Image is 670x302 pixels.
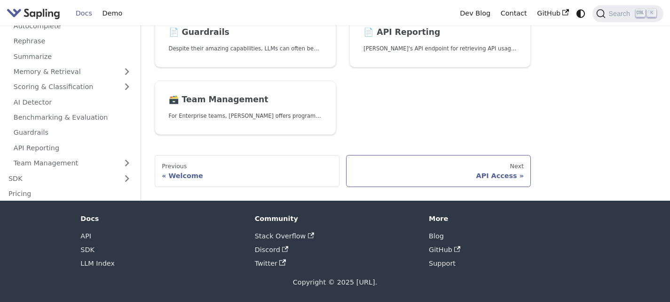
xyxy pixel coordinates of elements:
[169,95,322,105] h2: Team Management
[80,277,589,288] div: Copyright © 2025 [URL].
[592,5,663,22] button: Search (Ctrl+K)
[3,187,136,201] a: Pricing
[8,49,136,63] a: Summarize
[574,7,588,20] button: Switch between dark and light mode (currently system mode)
[80,232,91,240] a: API
[8,80,136,94] a: Scoring & Classification
[169,112,322,121] p: For Enterprise teams, Sapling offers programmatic team provisioning and management.
[255,232,314,240] a: Stack Overflow
[255,214,416,223] div: Community
[354,171,524,180] div: API Access
[8,19,136,33] a: Autocomplete
[155,13,336,67] a: 📄️ GuardrailsDespite their amazing capabilities, LLMs can often behave in undesired
[155,155,339,187] a: PreviousWelcome
[429,232,444,240] a: Blog
[80,214,241,223] div: Docs
[155,81,336,135] a: 🗃️ Team ManagementFor Enterprise teams, [PERSON_NAME] offers programmatic team provisioning and m...
[255,260,286,267] a: Twitter
[429,214,590,223] div: More
[606,10,636,17] span: Search
[8,111,136,124] a: Benchmarking & Evaluation
[162,171,332,180] div: Welcome
[255,246,289,253] a: Discord
[155,155,531,187] nav: Docs pages
[363,27,517,38] h2: API Reporting
[429,260,456,267] a: Support
[532,6,574,21] a: GitHub
[169,44,322,53] p: Despite their amazing capabilities, LLMs can often behave in undesired
[7,7,63,20] a: Sapling.ai
[8,126,136,139] a: Guardrails
[97,6,127,21] a: Demo
[8,34,136,48] a: Rephrase
[169,27,322,38] h2: Guardrails
[8,156,136,170] a: Team Management
[8,141,136,155] a: API Reporting
[80,246,95,253] a: SDK
[455,6,495,21] a: Dev Blog
[429,246,461,253] a: GitHub
[647,9,656,17] kbd: K
[118,171,136,185] button: Expand sidebar category 'SDK'
[71,6,97,21] a: Docs
[363,44,517,53] p: Sapling's API endpoint for retrieving API usage analytics.
[3,171,118,185] a: SDK
[354,163,524,170] div: Next
[349,13,531,67] a: 📄️ API Reporting[PERSON_NAME]'s API endpoint for retrieving API usage analytics.
[7,7,60,20] img: Sapling.ai
[346,155,531,187] a: NextAPI Access
[8,95,136,109] a: AI Detector
[162,163,332,170] div: Previous
[496,6,532,21] a: Contact
[80,260,115,267] a: LLM Index
[8,65,136,79] a: Memory & Retrieval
